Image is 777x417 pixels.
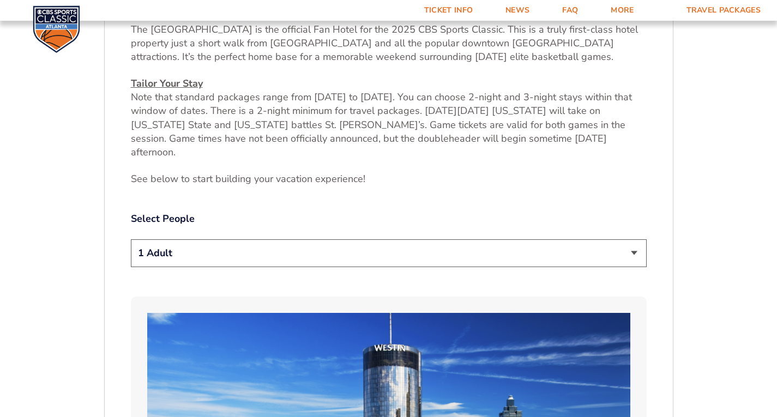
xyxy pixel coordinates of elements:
p: The [GEOGRAPHIC_DATA] is the official Fan Hotel for the 2025 CBS Sports Classic. This is a truly ... [131,9,647,64]
img: CBS Sports Classic [33,5,80,53]
label: Select People [131,212,647,226]
p: See below to start building your vacation experience! [131,172,647,186]
p: Note that standard packages range from [DATE] to [DATE]. You can choose 2-night and 3-night stays... [131,77,647,159]
u: Tailor Your Stay [131,77,203,90]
